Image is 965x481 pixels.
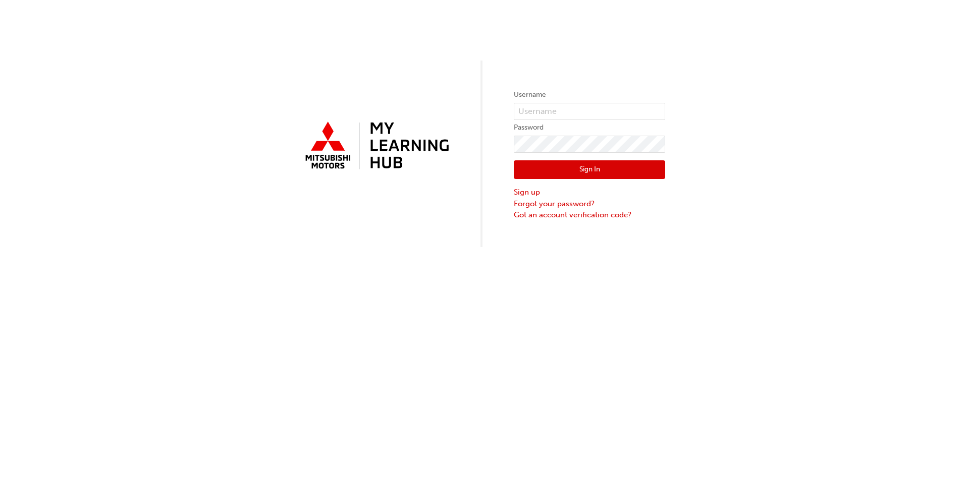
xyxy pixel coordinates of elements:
a: Forgot your password? [514,198,665,210]
input: Username [514,103,665,120]
label: Password [514,122,665,134]
img: mmal [300,117,451,175]
a: Got an account verification code? [514,209,665,221]
label: Username [514,89,665,101]
button: Sign In [514,160,665,179]
a: Sign up [514,187,665,198]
